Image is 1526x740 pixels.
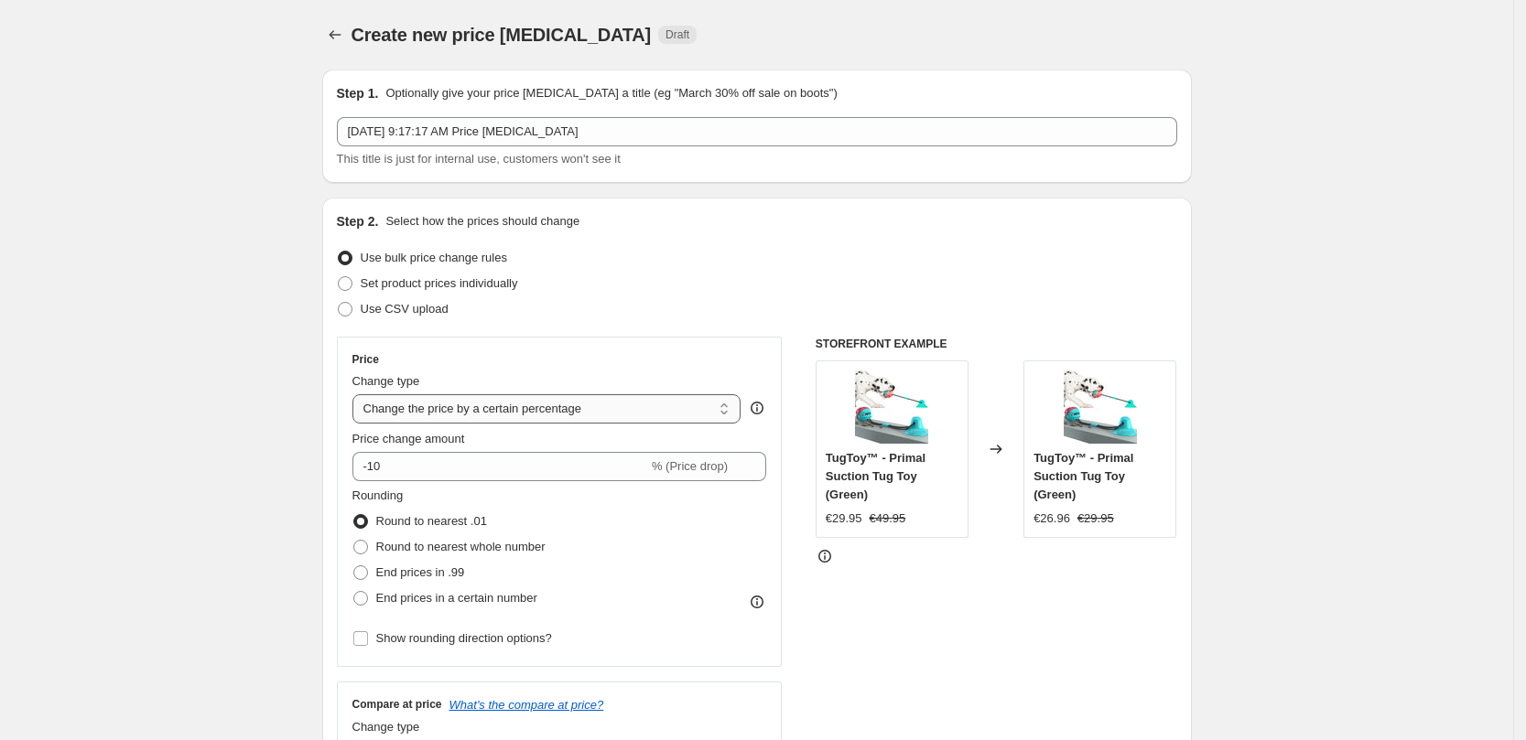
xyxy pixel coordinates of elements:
h2: Step 1. [337,84,379,102]
strike: €49.95 [870,509,906,528]
span: Price change amount [352,432,465,445]
span: Set product prices individually [361,276,518,290]
span: % (Price drop) [652,459,728,473]
span: Show rounding direction options? [376,631,552,645]
span: Use bulk price change rules [361,251,507,264]
img: Dog-Rope-Ball-Pull-Toy-with-Suction-Cup-Chew-Tug-Toys-Sucker-Ball-Can-Leakage-food_80x.jpg [1064,370,1137,444]
span: End prices in .99 [376,565,465,579]
input: 30% off holiday sale [337,117,1177,146]
h3: Compare at price [352,697,442,712]
span: TugToy™ - Primal Suction Tug Toy (Green) [1034,451,1133,501]
span: Change type [352,374,420,388]
h2: Step 2. [337,212,379,231]
span: Change type [352,720,420,734]
span: This title is just for internal use, customers won't see it [337,152,621,166]
input: -15 [352,452,648,481]
div: €29.95 [826,509,862,528]
div: help [748,399,766,417]
span: Draft [666,27,689,42]
button: Price change jobs [322,22,348,48]
span: Round to nearest whole number [376,540,546,553]
strike: €29.95 [1077,509,1114,528]
h3: Price [352,352,379,367]
span: TugToy™ - Primal Suction Tug Toy (Green) [826,451,925,501]
span: Use CSV upload [361,302,449,316]
div: €26.96 [1034,509,1070,528]
button: What's the compare at price? [449,698,604,712]
span: Rounding [352,488,404,502]
p: Select how the prices should change [385,212,579,231]
p: Optionally give your price [MEDICAL_DATA] a title (eg "March 30% off sale on boots") [385,84,837,102]
span: Round to nearest .01 [376,514,487,528]
span: End prices in a certain number [376,591,537,605]
img: Dog-Rope-Ball-Pull-Toy-with-Suction-Cup-Chew-Tug-Toys-Sucker-Ball-Can-Leakage-food_80x.jpg [855,370,928,444]
h6: STOREFRONT EXAMPLE [816,337,1177,351]
span: Create new price [MEDICAL_DATA] [352,25,652,45]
